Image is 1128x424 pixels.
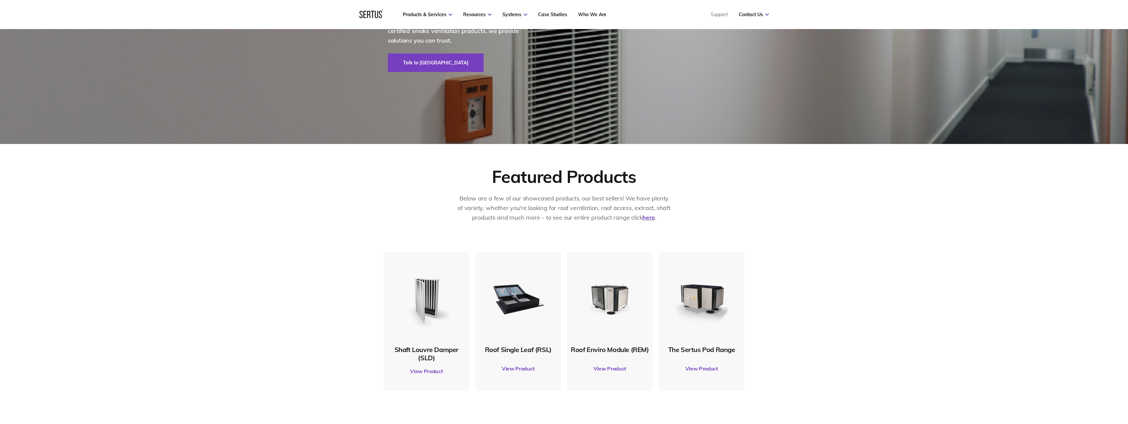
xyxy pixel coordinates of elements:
a: Talk to [GEOGRAPHIC_DATA] [388,53,484,72]
a: Case Studies [538,12,567,18]
div: Roof Single Leaf (RSL) [479,345,558,354]
p: Below are a few of our showcased products, our best sellers! We have plenty of variety, whether y... [457,194,671,222]
div: Featured Products [492,166,636,187]
a: View Product [662,359,741,378]
div: Shaft Louvre Damper (SLD) [387,345,466,362]
div: Roof Enviro Module (REM) [570,345,649,354]
a: View Product [387,362,466,380]
a: Contact Us [739,12,769,18]
a: Who We Are [578,12,606,18]
a: Resources [463,12,492,18]
a: View Product [570,359,649,378]
a: Support [711,12,728,18]
p: As the UK's leading manufacturer of tested and certified smoke ventilation products, we provide s... [388,17,533,45]
a: Products & Services [403,12,452,18]
div: The Sertus Pod Range [662,345,741,354]
a: View Product [479,359,558,378]
a: Systems [502,12,527,18]
a: here [642,214,655,221]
